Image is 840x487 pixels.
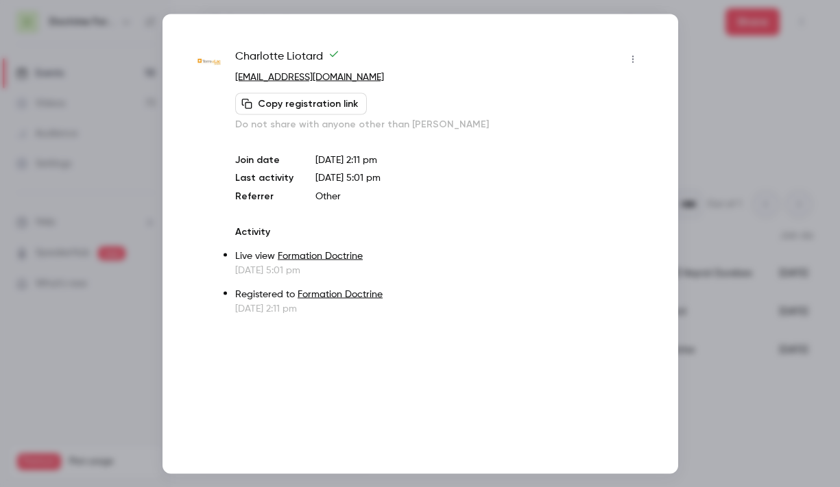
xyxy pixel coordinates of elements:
p: [DATE] 2:11 pm [315,153,643,166]
img: terreetlac.com [197,49,222,75]
p: Registered to [235,287,643,301]
p: Activity [235,225,643,238]
p: Last activity [235,171,293,185]
a: Formation Doctrine [298,289,383,299]
button: Copy registration link [235,92,367,114]
span: Charlotte Liotard [235,48,339,70]
a: [EMAIL_ADDRESS][DOMAIN_NAME] [235,72,384,82]
p: [DATE] 5:01 pm [235,263,643,277]
p: Live view [235,249,643,263]
span: [DATE] 5:01 pm [315,173,381,182]
a: Formation Doctrine [278,251,363,260]
p: Do not share with anyone other than [PERSON_NAME] [235,117,643,131]
p: [DATE] 2:11 pm [235,301,643,315]
p: Join date [235,153,293,166]
p: Referrer [235,189,293,203]
p: Other [315,189,643,203]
